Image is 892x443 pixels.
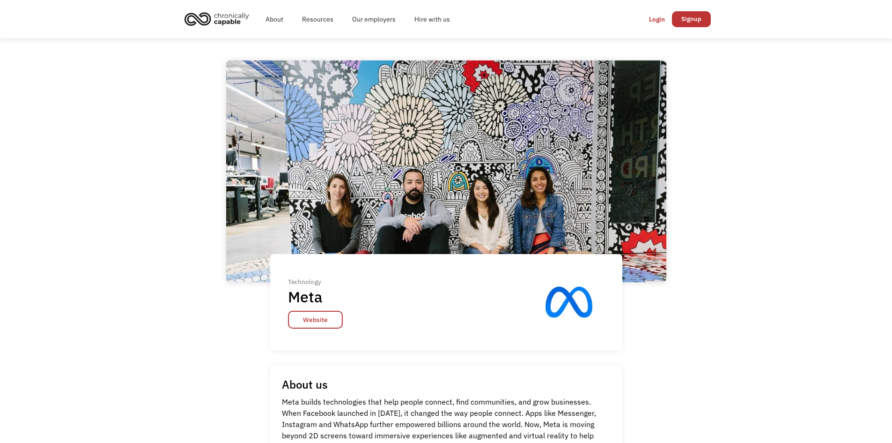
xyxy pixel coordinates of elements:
[293,4,343,34] a: Resources
[672,11,711,27] a: Signup
[288,287,334,306] h1: Meta
[182,8,252,29] img: Chronically Capable logo
[282,377,328,391] h1: About us
[288,276,343,287] div: Technology
[182,8,256,29] a: home
[256,4,293,34] a: About
[343,4,405,34] a: Our employers
[649,14,665,25] div: Login
[642,11,672,27] a: Login
[405,4,459,34] a: Hire with us
[288,311,343,329] a: Website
